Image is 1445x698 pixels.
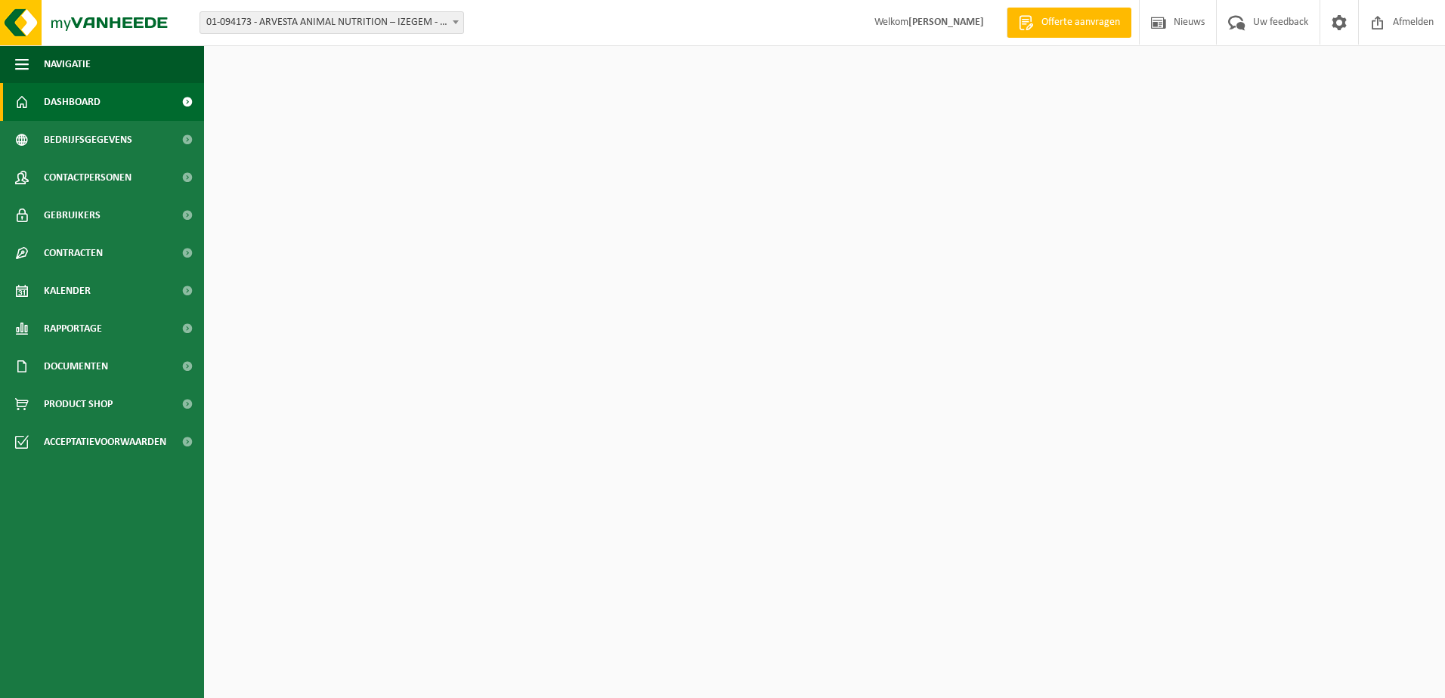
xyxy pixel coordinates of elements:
span: Kalender [44,272,91,310]
span: Contracten [44,234,103,272]
span: Acceptatievoorwaarden [44,423,166,461]
a: Offerte aanvragen [1007,8,1131,38]
span: Bedrijfsgegevens [44,121,132,159]
span: Dashboard [44,83,101,121]
span: Gebruikers [44,196,101,234]
span: 01-094173 - ARVESTA ANIMAL NUTRITION – IZEGEM - IZEGEM [200,11,464,34]
strong: [PERSON_NAME] [908,17,984,28]
span: Navigatie [44,45,91,83]
span: Offerte aanvragen [1038,15,1124,30]
span: Product Shop [44,385,113,423]
span: Contactpersonen [44,159,132,196]
span: Documenten [44,347,108,385]
span: Rapportage [44,310,102,347]
span: 01-094173 - ARVESTA ANIMAL NUTRITION – IZEGEM - IZEGEM [200,12,463,33]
